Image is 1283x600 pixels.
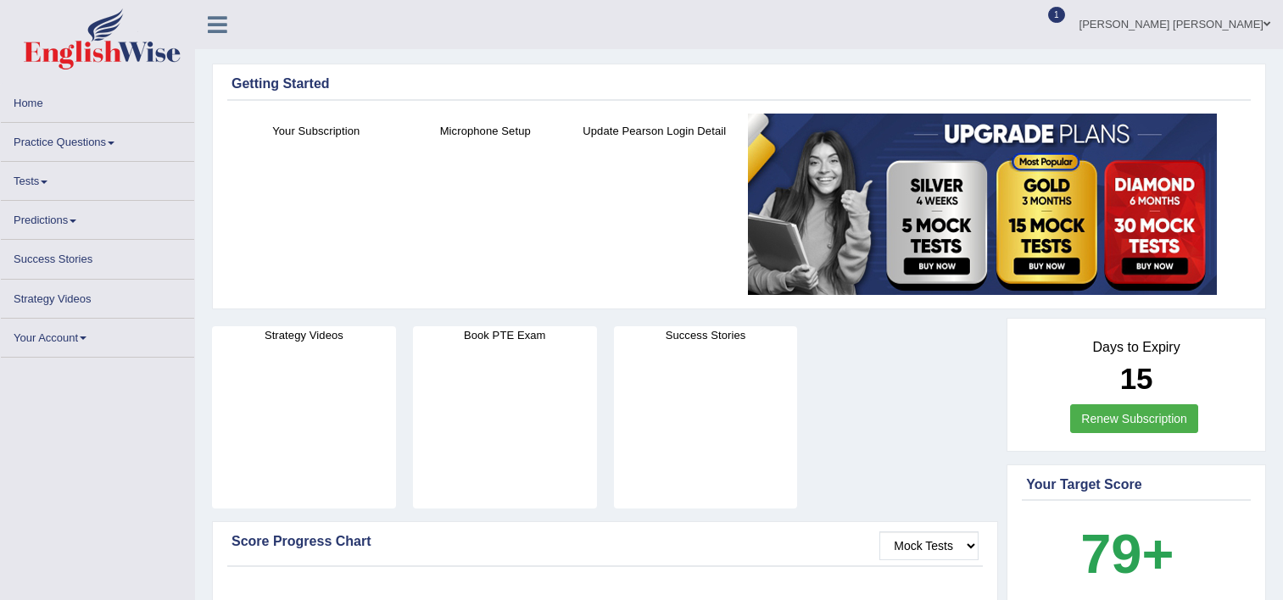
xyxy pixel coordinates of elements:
[413,326,597,344] h4: Book PTE Exam
[614,326,798,344] h4: Success Stories
[231,74,1247,94] div: Getting Started
[212,326,396,344] h4: Strategy Videos
[410,122,562,140] h4: Microphone Setup
[1,201,194,234] a: Predictions
[1,319,194,352] a: Your Account
[1080,523,1174,585] b: 79+
[1026,340,1247,355] h4: Days to Expiry
[1,84,194,117] a: Home
[748,114,1217,295] img: small5.jpg
[1120,362,1153,395] b: 15
[1,240,194,273] a: Success Stories
[1070,404,1198,433] a: Renew Subscription
[1026,475,1247,495] div: Your Target Score
[240,122,393,140] h4: Your Subscription
[578,122,731,140] h4: Update Pearson Login Detail
[231,531,979,552] div: Score Progress Chart
[1,162,194,195] a: Tests
[1,123,194,156] a: Practice Questions
[1048,7,1065,23] span: 1
[1,280,194,313] a: Strategy Videos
